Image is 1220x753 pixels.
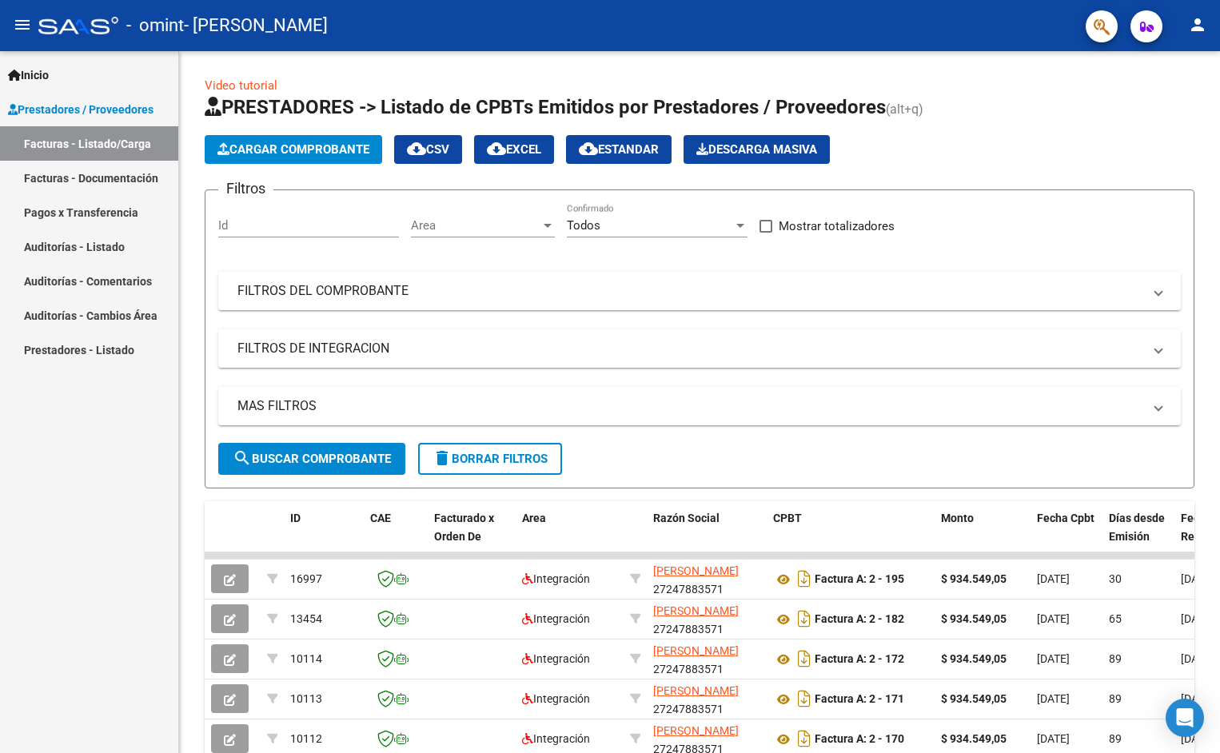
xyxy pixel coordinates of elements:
[815,613,904,626] strong: Factura A: 2 - 182
[290,512,301,524] span: ID
[815,733,904,746] strong: Factura A: 2 - 170
[433,452,548,466] span: Borrar Filtros
[779,217,895,236] span: Mostrar totalizadores
[653,562,760,596] div: 27247883571
[696,142,817,157] span: Descarga Masiva
[579,142,659,157] span: Estandar
[522,732,590,745] span: Integración
[1037,512,1094,524] span: Fecha Cpbt
[407,142,449,157] span: CSV
[237,340,1142,357] mat-panel-title: FILTROS DE INTEGRACION
[205,78,277,93] a: Video tutorial
[653,604,739,617] span: [PERSON_NAME]
[1181,652,1214,665] span: [DATE]
[284,501,364,572] datatable-header-cell: ID
[218,272,1181,310] mat-expansion-panel-header: FILTROS DEL COMPROBANTE
[567,218,600,233] span: Todos
[290,612,322,625] span: 13454
[815,653,904,666] strong: Factura A: 2 - 172
[1037,652,1070,665] span: [DATE]
[290,652,322,665] span: 10114
[370,512,391,524] span: CAE
[233,452,391,466] span: Buscar Comprobante
[237,397,1142,415] mat-panel-title: MAS FILTROS
[1037,612,1070,625] span: [DATE]
[434,512,494,543] span: Facturado x Orden De
[1109,612,1122,625] span: 65
[205,135,382,164] button: Cargar Comprobante
[653,682,760,715] div: 27247883571
[522,652,590,665] span: Integración
[218,177,273,200] h3: Filtros
[522,692,590,705] span: Integración
[653,602,760,635] div: 27247883571
[794,566,815,592] i: Descargar documento
[1181,572,1214,585] span: [DATE]
[941,692,1007,705] strong: $ 934.549,05
[218,329,1181,368] mat-expansion-panel-header: FILTROS DE INTEGRACION
[653,724,739,737] span: [PERSON_NAME]
[233,448,252,468] mat-icon: search
[1102,501,1174,572] datatable-header-cell: Días desde Emisión
[126,8,184,43] span: - omint
[653,564,739,577] span: [PERSON_NAME]
[487,139,506,158] mat-icon: cloud_download
[394,135,462,164] button: CSV
[794,686,815,711] i: Descargar documento
[1181,612,1214,625] span: [DATE]
[290,692,322,705] span: 10113
[407,139,426,158] mat-icon: cloud_download
[290,572,322,585] span: 16997
[1181,692,1214,705] span: [DATE]
[767,501,935,572] datatable-header-cell: CPBT
[941,652,1007,665] strong: $ 934.549,05
[815,573,904,586] strong: Factura A: 2 - 195
[794,726,815,751] i: Descargar documento
[522,512,546,524] span: Area
[205,96,886,118] span: PRESTADORES -> Listado de CPBTs Emitidos por Prestadores / Proveedores
[647,501,767,572] datatable-header-cell: Razón Social
[237,282,1142,300] mat-panel-title: FILTROS DEL COMPROBANTE
[653,642,760,675] div: 27247883571
[1188,15,1207,34] mat-icon: person
[941,572,1007,585] strong: $ 934.549,05
[794,646,815,671] i: Descargar documento
[1037,572,1070,585] span: [DATE]
[522,612,590,625] span: Integración
[1109,652,1122,665] span: 89
[935,501,1031,572] datatable-header-cell: Monto
[653,684,739,697] span: [PERSON_NAME]
[516,501,624,572] datatable-header-cell: Area
[941,612,1007,625] strong: $ 934.549,05
[1037,692,1070,705] span: [DATE]
[411,218,540,233] span: Area
[487,142,541,157] span: EXCEL
[653,512,720,524] span: Razón Social
[218,443,405,475] button: Buscar Comprobante
[13,15,32,34] mat-icon: menu
[8,101,153,118] span: Prestadores / Proveedores
[428,501,516,572] datatable-header-cell: Facturado x Orden De
[218,387,1181,425] mat-expansion-panel-header: MAS FILTROS
[8,66,49,84] span: Inicio
[1109,732,1122,745] span: 89
[1109,572,1122,585] span: 30
[474,135,554,164] button: EXCEL
[522,572,590,585] span: Integración
[684,135,830,164] button: Descarga Masiva
[418,443,562,475] button: Borrar Filtros
[433,448,452,468] mat-icon: delete
[886,102,923,117] span: (alt+q)
[941,512,974,524] span: Monto
[217,142,369,157] span: Cargar Comprobante
[794,606,815,631] i: Descargar documento
[941,732,1007,745] strong: $ 934.549,05
[1181,732,1214,745] span: [DATE]
[364,501,428,572] datatable-header-cell: CAE
[1031,501,1102,572] datatable-header-cell: Fecha Cpbt
[1109,692,1122,705] span: 89
[290,732,322,745] span: 10112
[1109,512,1165,543] span: Días desde Emisión
[184,8,328,43] span: - [PERSON_NAME]
[653,644,739,657] span: [PERSON_NAME]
